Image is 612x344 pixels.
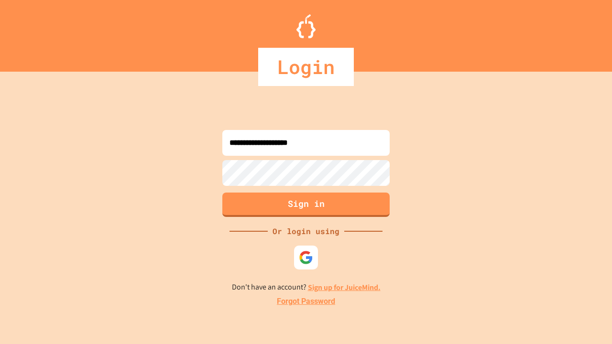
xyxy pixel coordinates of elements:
button: Sign in [222,193,390,217]
p: Don't have an account? [232,281,381,293]
iframe: chat widget [533,264,602,305]
a: Forgot Password [277,296,335,307]
div: Or login using [268,226,344,237]
img: Logo.svg [296,14,316,38]
a: Sign up for JuiceMind. [308,282,381,292]
iframe: chat widget [572,306,602,334]
img: google-icon.svg [299,250,313,265]
div: Login [258,48,354,86]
